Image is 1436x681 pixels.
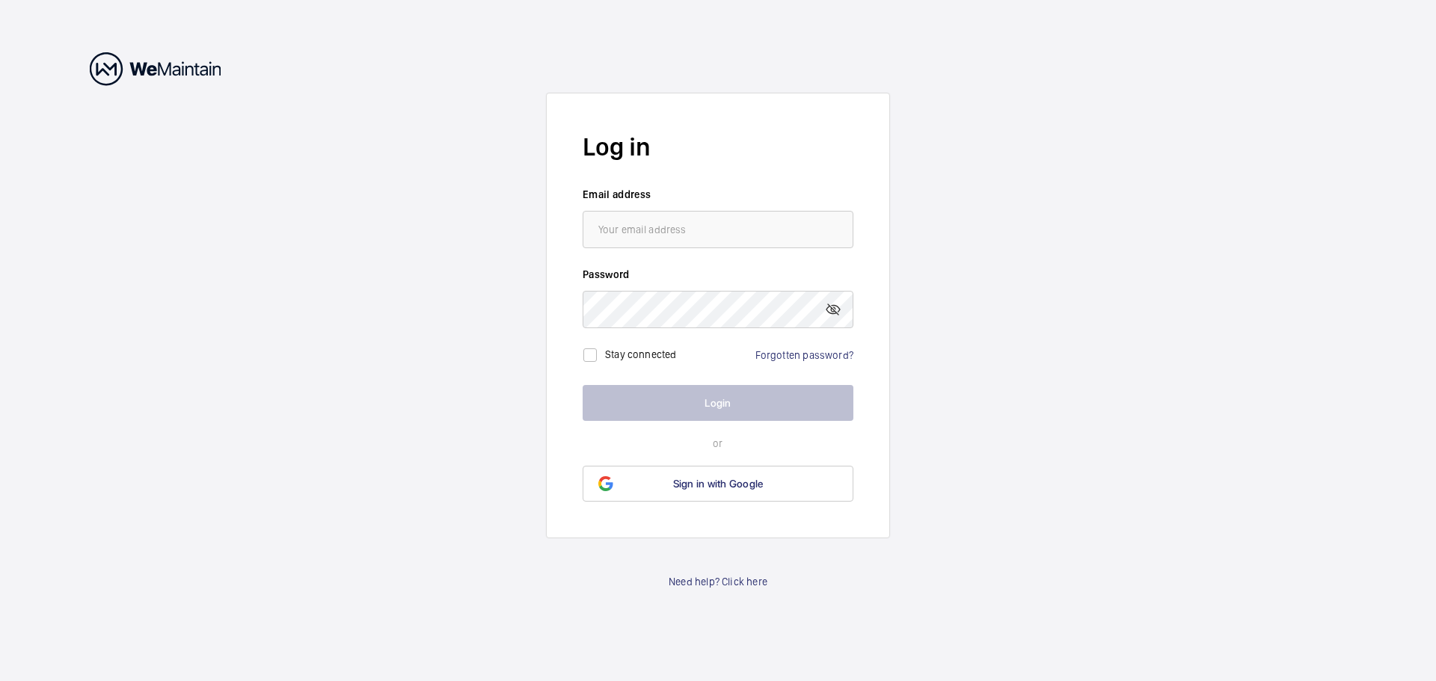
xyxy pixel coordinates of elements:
[583,211,853,248] input: Your email address
[583,129,853,164] h2: Log in
[605,348,677,360] label: Stay connected
[583,187,853,202] label: Email address
[583,436,853,451] p: or
[669,574,767,589] a: Need help? Click here
[583,385,853,421] button: Login
[755,349,853,361] a: Forgotten password?
[583,267,853,282] label: Password
[673,478,764,490] span: Sign in with Google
